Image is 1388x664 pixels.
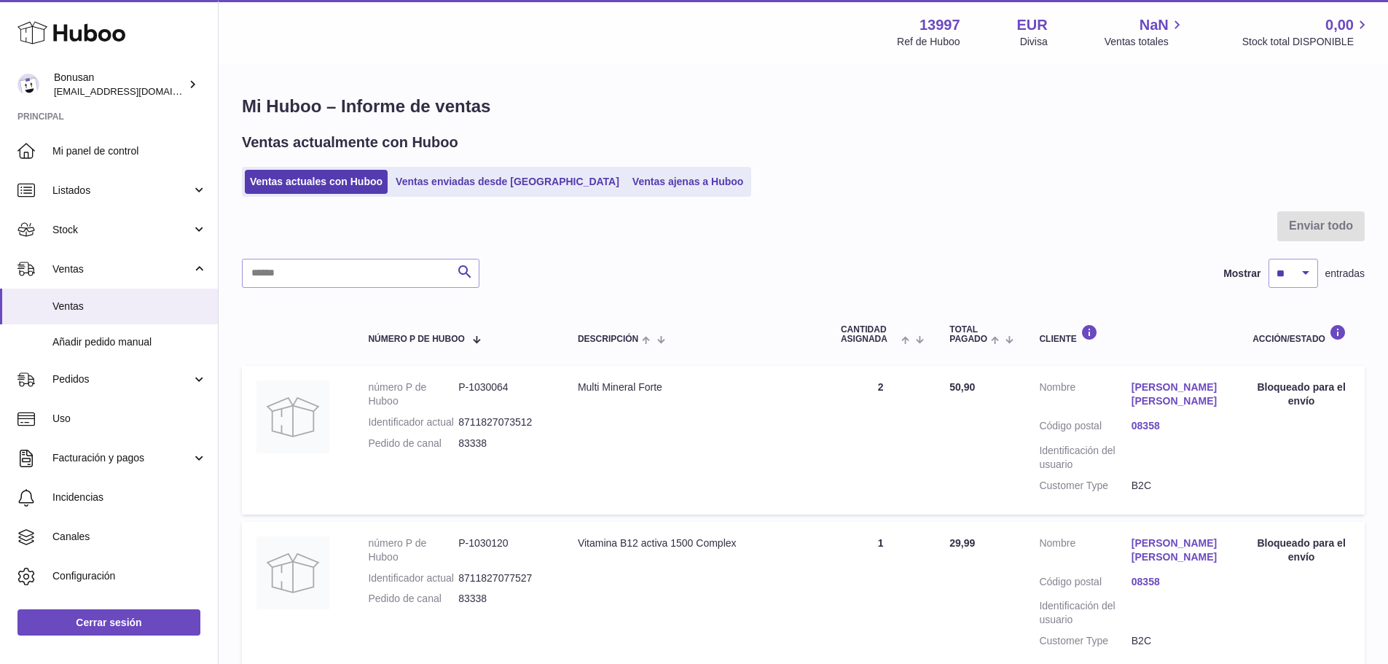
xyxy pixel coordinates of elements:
span: número P de Huboo [368,335,464,344]
a: Cerrar sesión [17,609,200,636]
span: 50,90 [949,381,975,393]
div: Bloqueado para el envío [1252,536,1350,564]
img: no-photo.jpg [256,536,329,609]
td: 2 [826,366,935,514]
span: Canales [52,530,207,544]
a: Ventas ajenas a Huboo [627,170,749,194]
dt: número P de Huboo [368,380,458,408]
div: Cliente [1039,324,1223,344]
dt: Identificador actual [368,571,458,585]
dt: Pedido de canal [368,437,458,450]
span: 0,00 [1325,15,1354,35]
span: Facturación y pagos [52,451,192,465]
span: 29,99 [949,537,975,549]
a: [PERSON_NAME] [PERSON_NAME] [1132,380,1223,408]
dt: Nombre [1039,536,1131,568]
strong: EUR [1017,15,1048,35]
span: [EMAIL_ADDRESS][DOMAIN_NAME] [54,85,214,97]
dd: B2C [1132,479,1223,493]
h1: Mi Huboo – Informe de ventas [242,95,1365,118]
div: Acción/Estado [1252,324,1350,344]
dt: Identificador actual [368,415,458,429]
dt: Identificación del usuario [1039,444,1131,472]
span: Ventas [52,262,192,276]
a: NaN Ventas totales [1105,15,1185,49]
span: Configuración [52,569,207,583]
img: no-photo.jpg [256,380,329,453]
span: Ventas [52,300,207,313]
dt: Customer Type [1039,634,1131,648]
dd: P-1030064 [458,380,549,408]
span: NaN [1140,15,1169,35]
span: Añadir pedido manual [52,335,207,349]
dd: B2C [1132,634,1223,648]
div: Bloqueado para el envío [1252,380,1350,408]
span: Stock [52,223,192,237]
a: Ventas enviadas desde [GEOGRAPHIC_DATA] [391,170,624,194]
a: [PERSON_NAME] [PERSON_NAME] [1132,536,1223,564]
div: Divisa [1020,35,1048,49]
dd: 8711827073512 [458,415,549,429]
span: Stock total DISPONIBLE [1242,35,1371,49]
dt: número P de Huboo [368,536,458,564]
div: Ref de Huboo [897,35,960,49]
dd: P-1030120 [458,536,549,564]
dt: Pedido de canal [368,592,458,606]
dt: Código postal [1039,575,1131,593]
dt: Identificación del usuario [1039,599,1131,627]
span: Ventas totales [1105,35,1185,49]
div: Multi Mineral Forte [578,380,812,394]
a: 0,00 Stock total DISPONIBLE [1242,15,1371,49]
strong: 13997 [920,15,960,35]
span: Pedidos [52,372,192,386]
a: 08358 [1132,419,1223,433]
span: Uso [52,412,207,426]
span: entradas [1325,267,1365,281]
span: Listados [52,184,192,198]
span: Cantidad ASIGNADA [841,325,898,344]
dd: 83338 [458,437,549,450]
img: internalAdmin-13997@internal.huboo.com [17,74,39,95]
h2: Ventas actualmente con Huboo [242,133,458,152]
dd: 83338 [458,592,549,606]
dt: Código postal [1039,419,1131,437]
a: 08358 [1132,575,1223,589]
dt: Nombre [1039,380,1131,412]
dd: 8711827077527 [458,571,549,585]
span: Total pagado [949,325,987,344]
div: Vitamina B12 activa 1500 Complex [578,536,812,550]
span: Incidencias [52,491,207,504]
span: Descripción [578,335,638,344]
div: Bonusan [54,71,185,98]
dt: Customer Type [1039,479,1131,493]
span: Mi panel de control [52,144,207,158]
a: Ventas actuales con Huboo [245,170,388,194]
label: Mostrar [1223,267,1260,281]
